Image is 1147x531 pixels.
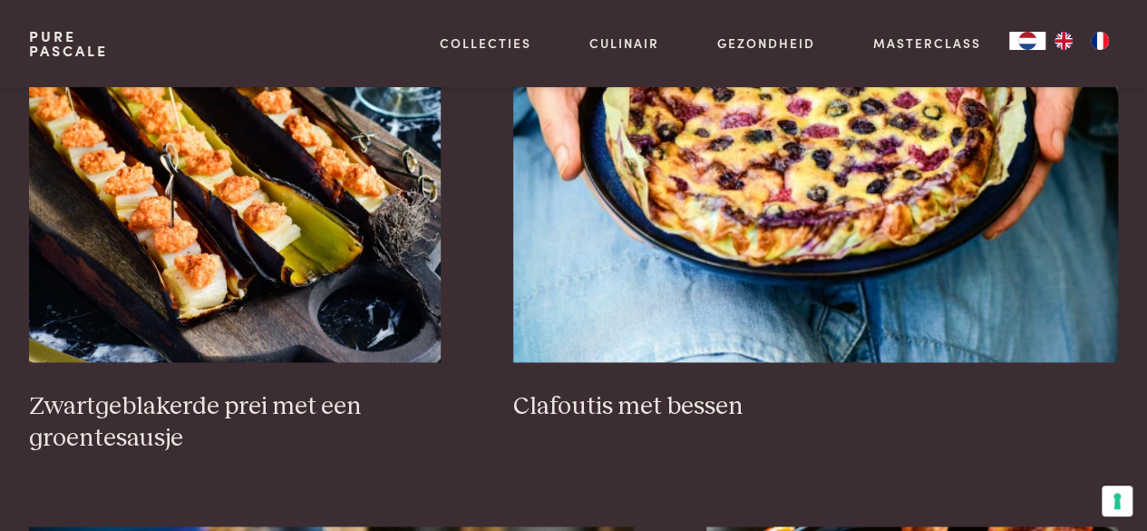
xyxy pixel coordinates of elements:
ul: Language list [1045,32,1118,50]
div: Language [1009,32,1045,50]
a: Collecties [440,34,531,53]
a: EN [1045,32,1082,50]
button: Uw voorkeuren voor toestemming voor trackingtechnologieën [1102,486,1132,516]
aside: Language selected: Nederlands [1009,32,1118,50]
h3: Clafoutis met bessen [513,391,1119,423]
a: Masterclass [872,34,980,53]
h3: Zwartgeblakerde prei met een groentesausje [29,391,441,454]
a: PurePascale [29,29,108,58]
a: Gezondheid [717,34,815,53]
a: NL [1009,32,1045,50]
a: Culinair [589,34,659,53]
a: FR [1082,32,1118,50]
